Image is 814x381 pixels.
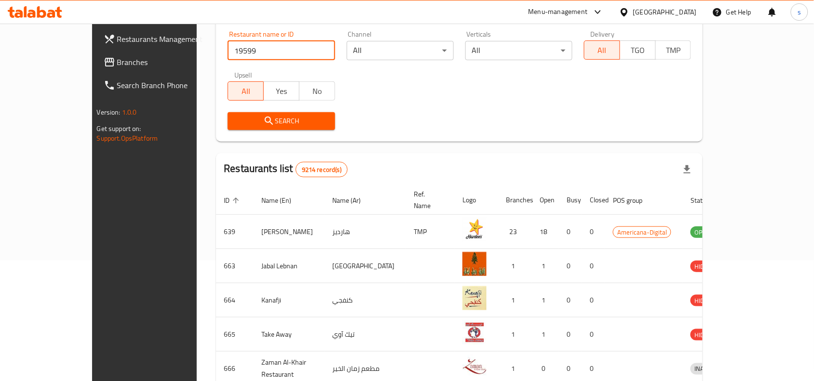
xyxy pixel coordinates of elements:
[465,41,572,60] div: All
[228,112,335,130] button: Search
[559,249,582,283] td: 0
[96,51,228,74] a: Branches
[532,215,559,249] td: 18
[224,195,242,206] span: ID
[613,227,671,238] span: Americana-Digital
[263,81,299,101] button: Yes
[325,215,406,249] td: هارديز
[613,195,655,206] span: POS group
[325,249,406,283] td: [GEOGRAPHIC_DATA]
[655,40,692,60] button: TMP
[559,185,582,215] th: Busy
[122,106,137,118] span: 1.0.0
[228,81,264,101] button: All
[498,317,532,352] td: 1
[582,249,605,283] td: 0
[296,162,348,177] div: Total records count
[303,84,331,98] span: No
[455,185,498,215] th: Logo
[582,215,605,249] td: 0
[234,72,252,79] label: Upsell
[216,317,254,352] td: 665
[254,317,325,352] td: Take Away
[414,188,443,211] span: Ref. Name
[347,41,454,60] div: All
[296,165,347,174] span: 9214 record(s)
[325,317,406,352] td: تيك آوي
[582,283,605,317] td: 0
[532,249,559,283] td: 1
[798,7,801,17] span: s
[532,283,559,317] td: 1
[235,115,327,127] span: Search
[691,295,719,306] div: HIDDEN
[97,106,121,118] span: Version:
[582,317,605,352] td: 0
[299,81,335,101] button: No
[97,122,141,135] span: Get support on:
[624,43,652,57] span: TGO
[559,283,582,317] td: 0
[462,355,487,379] img: Zaman Al-Khair Restaurant
[332,195,373,206] span: Name (Ar)
[96,27,228,51] a: Restaurants Management
[97,132,158,145] a: Support.OpsPlatform
[117,33,220,45] span: Restaurants Management
[620,40,656,60] button: TGO
[96,74,228,97] a: Search Branch Phone
[588,43,616,57] span: All
[559,215,582,249] td: 0
[691,227,714,238] span: OPEN
[462,320,487,344] img: Take Away
[691,329,719,341] span: HIDDEN
[529,6,588,18] div: Menu-management
[582,185,605,215] th: Closed
[117,79,220,91] span: Search Branch Phone
[406,215,455,249] td: TMP
[254,283,325,317] td: Kanafji
[676,158,699,181] div: Export file
[498,283,532,317] td: 1
[691,261,719,272] span: HIDDEN
[261,195,304,206] span: Name (En)
[532,185,559,215] th: Open
[691,329,719,341] div: HIDDEN
[216,249,254,283] td: 663
[532,317,559,352] td: 1
[498,185,532,215] th: Branches
[232,84,260,98] span: All
[691,295,719,306] span: HIDDEN
[325,283,406,317] td: كنفجي
[559,317,582,352] td: 0
[584,40,620,60] button: All
[216,215,254,249] td: 639
[254,249,325,283] td: Jabal Lebnan
[462,286,487,310] img: Kanafji
[117,56,220,68] span: Branches
[224,161,348,177] h2: Restaurants list
[254,215,325,249] td: [PERSON_NAME]
[498,215,532,249] td: 23
[228,41,335,60] input: Search for restaurant name or ID..
[691,195,722,206] span: Status
[216,283,254,317] td: 664
[660,43,688,57] span: TMP
[591,31,615,38] label: Delivery
[268,84,296,98] span: Yes
[633,7,697,17] div: [GEOGRAPHIC_DATA]
[691,363,723,374] span: INACTIVE
[462,252,487,276] img: Jabal Lebnan
[462,218,487,242] img: Hardee's
[498,249,532,283] td: 1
